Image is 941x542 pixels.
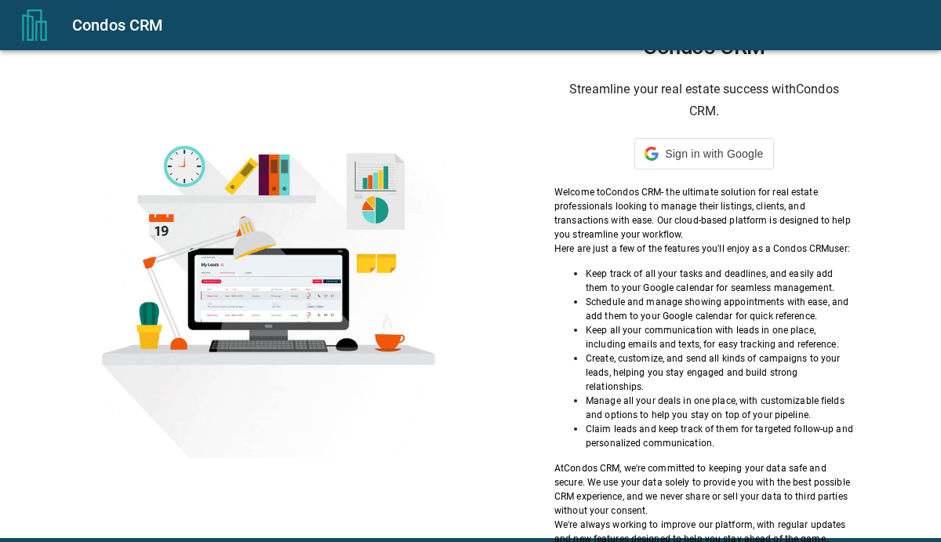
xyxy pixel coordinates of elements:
[586,295,854,323] p: Schedule and manage showing appointments with ease, and add them to your Google calendar for quic...
[665,147,763,160] span: Sign in with Google
[72,13,922,38] div: Condos CRM
[586,323,854,351] p: Keep all your communication with leads in one place, including emails and texts, for easy trackin...
[586,422,854,450] p: Claim leads and keep track of them for targeted follow-up and personalized communication.
[554,78,854,122] h6: Streamline your real estate success with Condos CRM .
[586,394,854,422] p: Manage all your deals in one place, with customizable fields and options to help you stay on top ...
[634,138,773,169] div: Sign in with Google
[586,267,854,295] p: Keep track of all your tasks and deadlines, and easily add them to your Google calendar for seaml...
[554,461,854,518] p: At Condos CRM , we're committed to keeping your data safe and secure. We use your data solely to ...
[554,242,854,256] p: Here are just a few of the features you'll enjoy as a Condos CRM user:
[554,185,854,242] p: Welcome to Condos CRM - the ultimate solution for real estate professionals looking to manage the...
[586,351,854,394] p: Create, customize, and send all kinds of campaigns to your leads, helping you stay engaged and bu...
